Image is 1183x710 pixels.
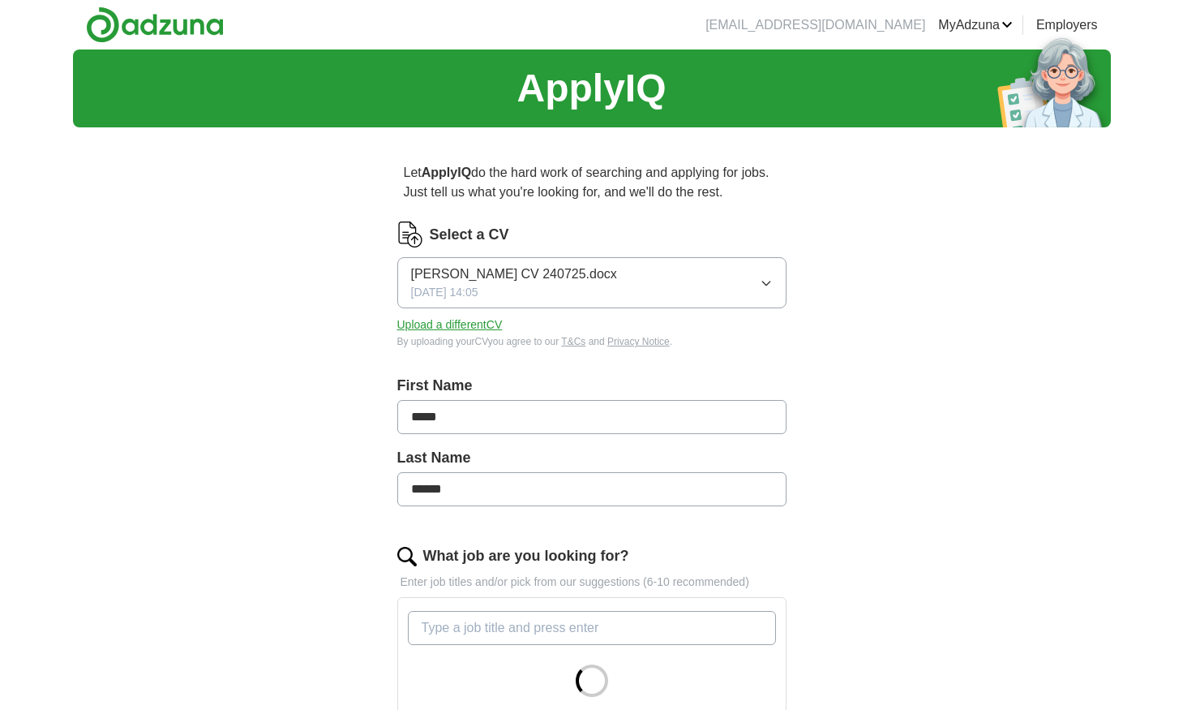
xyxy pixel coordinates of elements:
img: CV Icon [397,222,423,247]
a: MyAdzuna [938,15,1013,35]
img: search.png [397,547,417,566]
li: [EMAIL_ADDRESS][DOMAIN_NAME] [705,15,925,35]
label: First Name [397,375,787,397]
img: Adzuna logo [86,6,224,43]
p: Enter job titles and/or pick from our suggestions (6-10 recommended) [397,574,787,591]
p: Let do the hard work of searching and applying for jobs. Just tell us what you're looking for, an... [397,157,787,209]
span: [PERSON_NAME] CV 240725.docx [411,265,617,284]
button: [PERSON_NAME] CV 240725.docx[DATE] 14:05 [397,257,787,308]
strong: ApplyIQ [422,166,471,179]
h1: ApplyIQ [516,59,666,118]
div: By uploading your CV you agree to our and . [397,334,787,349]
a: Privacy Notice [607,336,670,347]
label: Last Name [397,447,787,469]
span: [DATE] 14:05 [411,284,478,301]
label: Select a CV [430,224,509,246]
input: Type a job title and press enter [408,611,776,645]
a: T&Cs [561,336,585,347]
button: Upload a differentCV [397,316,503,333]
label: What job are you looking for? [423,545,629,567]
a: Employers [1036,15,1098,35]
